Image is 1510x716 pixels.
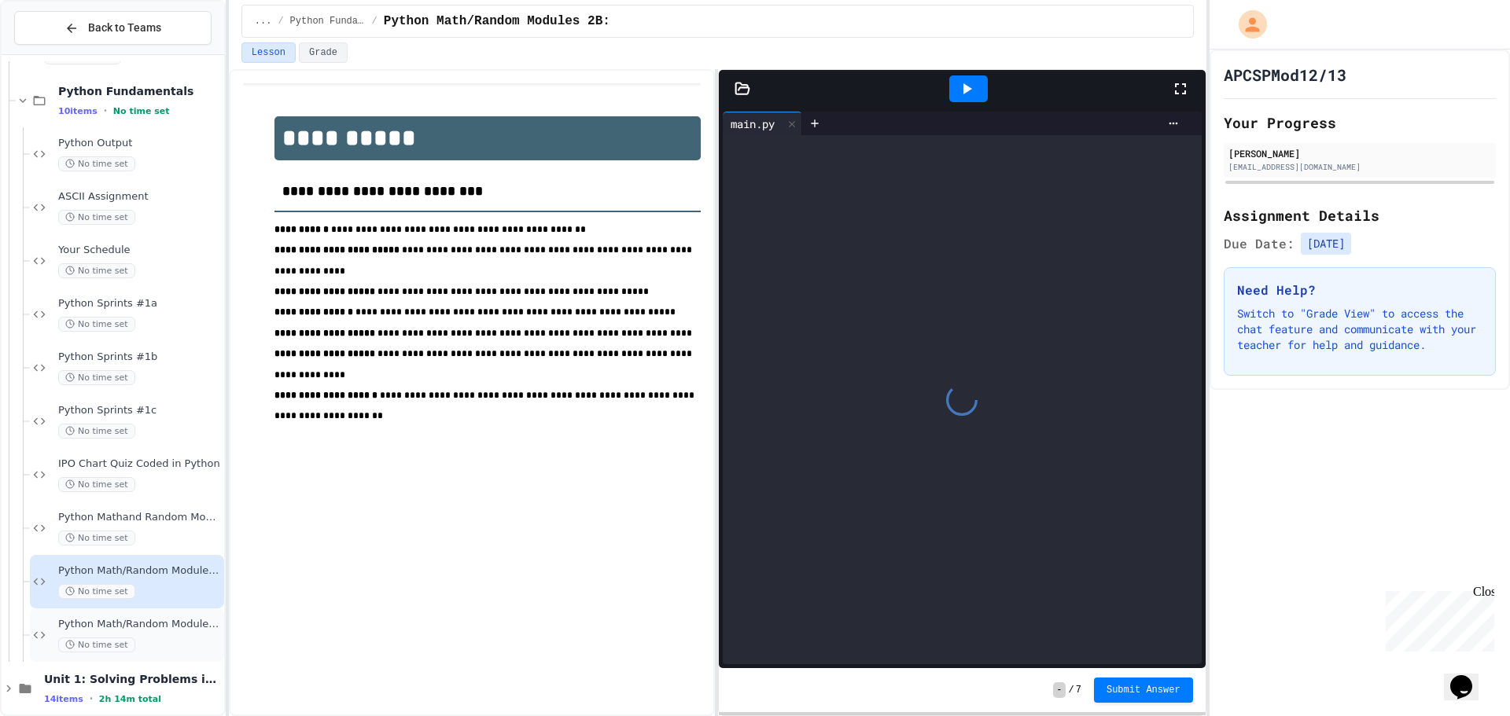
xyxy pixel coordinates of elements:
[58,477,135,492] span: No time set
[58,564,221,578] span: Python Math/Random Modules 2B:
[723,112,802,135] div: main.py
[1301,233,1351,255] span: [DATE]
[1094,677,1193,703] button: Submit Answer
[1237,281,1482,299] h3: Need Help?
[58,263,135,278] span: No time set
[384,12,610,31] span: Python Math/Random Modules 2B:
[278,15,283,28] span: /
[58,317,135,332] span: No time set
[1224,234,1295,253] span: Due Date:
[58,531,135,545] span: No time set
[723,116,783,132] div: main.py
[1224,112,1496,134] h2: Your Progress
[58,618,221,631] span: Python Math/Random Modules 2C
[1069,684,1074,696] span: /
[90,692,93,705] span: •
[255,15,272,28] span: ...
[14,11,212,45] button: Back to Teams
[58,637,135,652] span: No time set
[1444,653,1494,700] iframe: chat widget
[1237,306,1482,353] p: Switch to "Grade View" to access the chat feature and communicate with your teacher for help and ...
[58,404,221,417] span: Python Sprints #1c
[99,694,161,704] span: 2h 14m total
[44,672,221,686] span: Unit 1: Solving Problems in Computer Science
[1228,146,1491,160] div: [PERSON_NAME]
[58,137,221,150] span: Python Output
[58,424,135,439] span: No time set
[58,244,221,257] span: Your Schedule
[113,106,170,116] span: No time set
[241,42,296,63] button: Lesson
[1224,64,1346,86] h1: APCSPMod12/13
[1107,684,1180,696] span: Submit Answer
[372,15,377,28] span: /
[1053,682,1065,698] span: -
[88,20,161,36] span: Back to Teams
[1076,684,1081,696] span: 7
[1224,204,1496,226] h2: Assignment Details
[58,106,98,116] span: 10 items
[1222,6,1271,42] div: My Account
[290,15,366,28] span: Python Fundamentals
[299,42,348,63] button: Grade
[6,6,109,100] div: Chat with us now!Close
[58,156,135,171] span: No time set
[58,297,221,310] span: Python Sprints #1a
[1228,161,1491,173] div: [EMAIL_ADDRESS][DOMAIN_NAME]
[58,511,221,524] span: Python Mathand Random Module 2A
[58,351,221,364] span: Python Sprints #1b
[58,457,221,471] span: IPO Chart Quiz Coded in Python
[58,84,221,98] span: Python Fundamentals
[58,210,135,225] span: No time set
[58,584,135,599] span: No time set
[1379,585,1494,652] iframe: chat widget
[44,694,83,704] span: 14 items
[58,190,221,204] span: ASCII Assignment
[104,105,107,117] span: •
[58,370,135,385] span: No time set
